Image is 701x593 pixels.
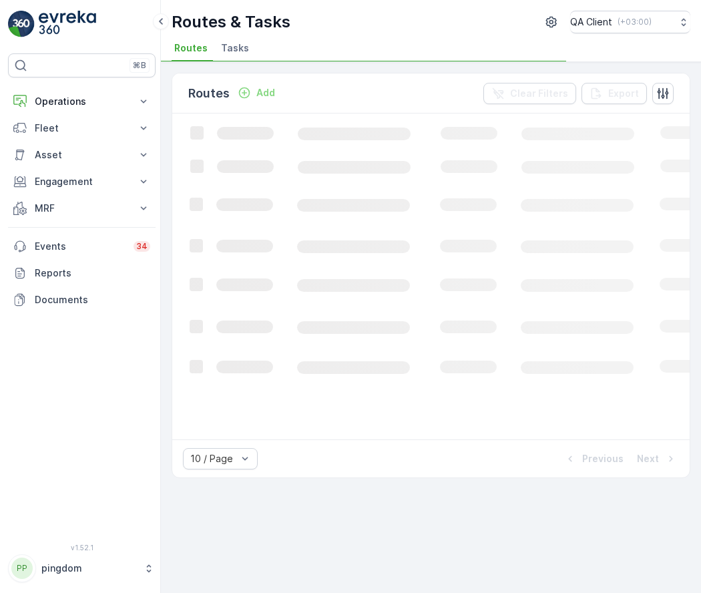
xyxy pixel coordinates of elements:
button: MRF [8,195,156,222]
p: pingdom [41,562,137,575]
p: Previous [582,452,624,465]
p: Fleet [35,122,129,135]
p: Clear Filters [510,87,568,100]
span: Routes [174,41,208,55]
button: Export [581,83,647,104]
p: Export [608,87,639,100]
img: logo_light-DOdMpM7g.png [39,11,96,37]
button: QA Client(+03:00) [570,11,690,33]
p: ⌘B [133,60,146,71]
button: Asset [8,142,156,168]
p: MRF [35,202,129,215]
p: Add [256,86,275,100]
span: Tasks [221,41,249,55]
p: Asset [35,148,129,162]
p: QA Client [570,15,612,29]
button: Engagement [8,168,156,195]
button: Next [636,451,679,467]
p: Routes & Tasks [172,11,290,33]
button: Operations [8,88,156,115]
a: Documents [8,286,156,313]
p: Documents [35,293,150,307]
p: Routes [188,84,230,103]
p: ( +03:00 ) [618,17,652,27]
button: Previous [562,451,625,467]
p: Next [637,452,659,465]
button: Clear Filters [483,83,576,104]
p: Reports [35,266,150,280]
button: Add [232,85,280,101]
button: Fleet [8,115,156,142]
p: Engagement [35,175,129,188]
a: Reports [8,260,156,286]
span: v 1.52.1 [8,544,156,552]
img: logo [8,11,35,37]
a: Events34 [8,233,156,260]
p: 34 [136,241,148,252]
p: Operations [35,95,129,108]
button: PPpingdom [8,554,156,582]
p: Events [35,240,126,253]
div: PP [11,558,33,579]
